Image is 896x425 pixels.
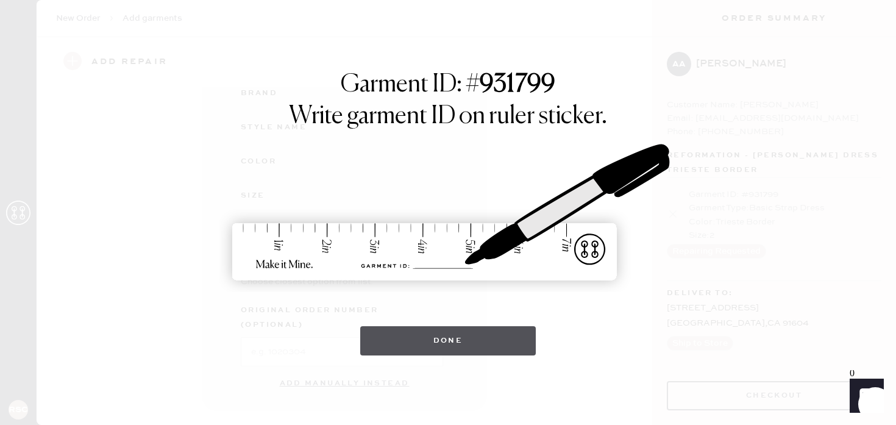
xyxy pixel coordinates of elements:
button: Done [360,326,536,355]
h1: Write garment ID on ruler sticker. [289,102,607,131]
h1: Garment ID: # [341,70,555,102]
strong: 931799 [480,73,555,97]
iframe: Front Chat [838,370,891,423]
img: ruler-sticker-sharpie.svg [219,113,677,314]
